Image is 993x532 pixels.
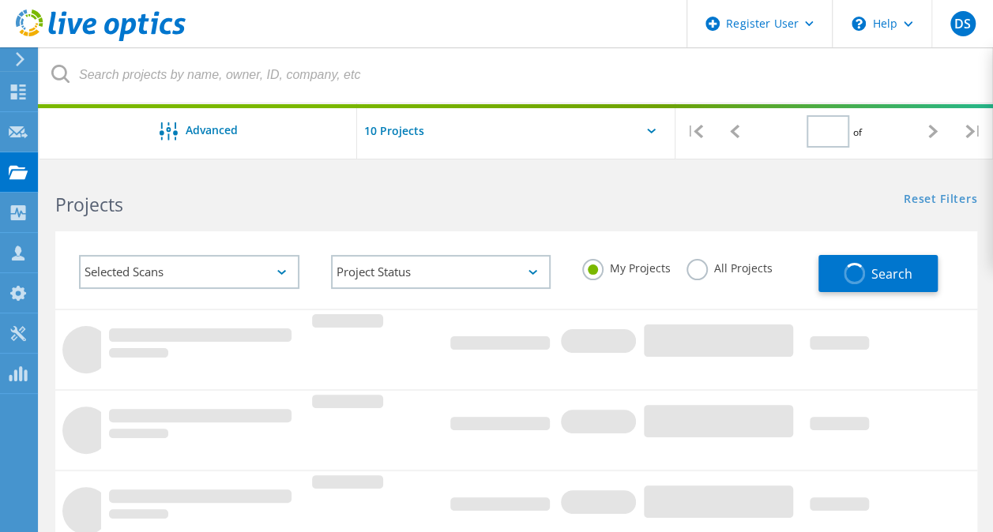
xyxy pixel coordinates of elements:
[582,259,671,274] label: My Projects
[16,33,186,44] a: Live Optics Dashboard
[686,259,773,274] label: All Projects
[55,192,123,217] b: Projects
[79,255,299,289] div: Selected Scans
[675,103,715,159] div: |
[853,126,862,139] span: of
[186,125,238,136] span: Advanced
[331,255,551,289] div: Project Status
[871,265,912,283] span: Search
[904,193,977,207] a: Reset Filters
[818,255,938,292] button: Search
[954,103,993,159] div: |
[852,17,866,31] svg: \n
[954,17,971,30] span: DS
